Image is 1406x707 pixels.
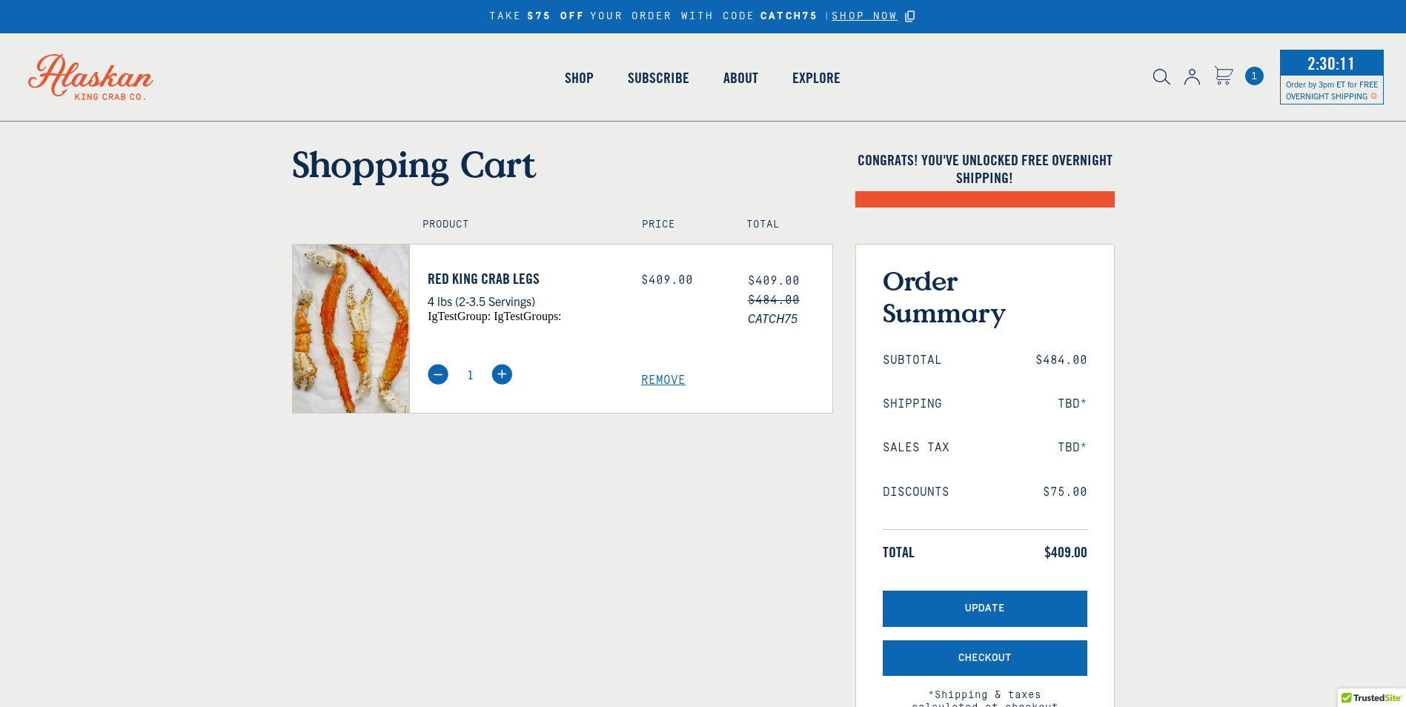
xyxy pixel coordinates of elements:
span: Order by 3pm ET for FREE OVERNIGHT SHIPPING [1286,79,1378,101]
strong: CATCH75 [760,10,818,23]
div: $409.00 [641,273,726,288]
span: 1 [1245,67,1264,85]
span: $409.00 [1044,543,1087,561]
span: CATCH75 [748,308,832,328]
h4: Total [746,219,819,231]
h1: Shopping Cart [292,142,833,185]
span: 2:30:11 [1304,48,1359,78]
h4: Congrats! You've unlocked FREE OVERNIGHT SHIPPING! [855,151,1115,187]
span: Total [883,543,915,561]
span: Sales Tax [883,441,949,455]
span: Checkout [958,652,1012,665]
span: Update [965,603,1005,615]
button: Checkout [883,640,1087,677]
img: plus [491,364,512,385]
div: TAKE YOUR ORDER WITH CODE | [489,8,918,25]
a: Subscribe [611,36,706,120]
a: Cart [1214,66,1233,87]
a: Shop [548,36,611,120]
span: $75.00 [1043,485,1087,499]
a: Red King Crab Legs [428,270,619,288]
img: Red King Crab Legs - 4 lbs (2-3.5 Servings) [293,245,409,413]
img: Alaskan King Crab Co. logo [7,33,174,121]
span: Shipping Notice Icon [1370,90,1377,101]
img: account [1184,69,1200,85]
img: search [1153,69,1170,85]
a: Explore [775,36,858,120]
p: 4 lbs (2-3.5 Servings) [428,291,619,311]
a: About [706,36,775,120]
img: minus [428,364,448,385]
a: SHOP NOW [832,10,898,23]
a: Cart [1245,67,1264,85]
a: Remove [641,374,832,388]
span: igTestGroups: [494,310,561,322]
h4: Price [642,219,714,231]
h4: Product [422,219,610,231]
span: igTestGroup: [428,310,491,322]
h3: Order Summary [883,265,1087,328]
span: Subtotal [883,353,942,368]
span: $409.00 [748,274,800,288]
span: Discounts [883,485,949,499]
span: $484.00 [1035,353,1087,368]
span: Shipping [883,397,942,411]
s: $484.00 [748,293,800,307]
span: SHOP NOW [832,10,898,22]
button: Update [883,591,1087,627]
strong: $75 OFF [527,10,585,23]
